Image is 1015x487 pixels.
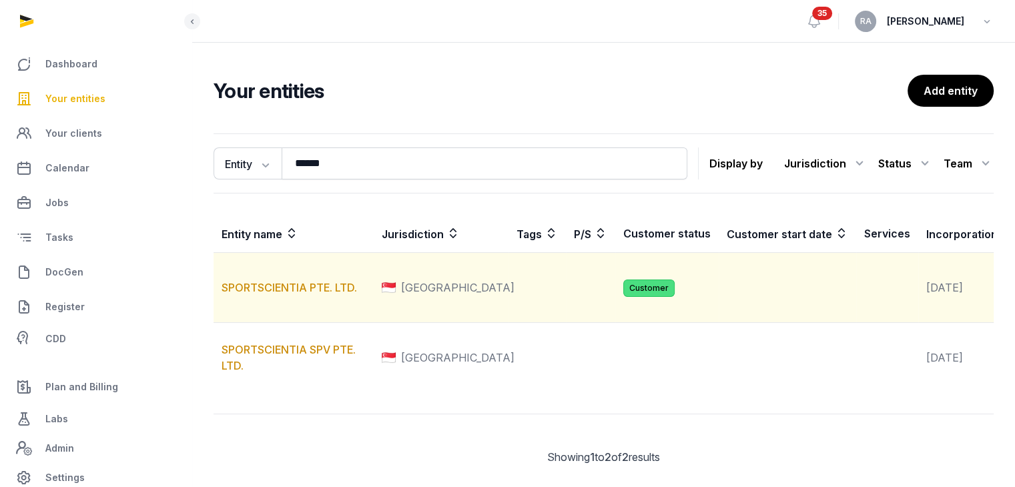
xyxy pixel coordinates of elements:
[214,79,908,103] h2: Your entities
[45,411,68,427] span: Labs
[45,299,85,315] span: Register
[784,153,868,174] div: Jurisdiction
[222,343,356,372] a: SPORTSCIENTIA SPV PTE. LTD.
[222,281,357,294] a: SPORTSCIENTIA PTE. LTD.
[11,291,181,323] a: Register
[11,371,181,403] a: Plan and Billing
[45,379,118,395] span: Plan and Billing
[11,256,181,288] a: DocGen
[566,215,615,253] th: P/S
[590,450,595,464] span: 1
[887,13,964,29] span: [PERSON_NAME]
[401,280,515,296] span: [GEOGRAPHIC_DATA]
[45,56,97,72] span: Dashboard
[214,449,994,465] div: Showing to of results
[856,215,918,253] th: Services
[45,195,69,211] span: Jobs
[855,11,876,32] button: RA
[11,117,181,149] a: Your clients
[11,403,181,435] a: Labs
[11,435,181,462] a: Admin
[11,187,181,219] a: Jobs
[11,326,181,352] a: CDD
[11,221,181,254] a: Tasks
[45,125,102,141] span: Your clients
[623,280,675,297] span: Customer
[11,83,181,115] a: Your entities
[605,450,611,464] span: 2
[908,75,994,107] a: Add entity
[11,152,181,184] a: Calendar
[709,153,763,174] p: Display by
[812,7,832,20] span: 35
[374,215,509,253] th: Jurisdiction
[719,215,856,253] th: Customer start date
[214,147,282,179] button: Entity
[622,450,629,464] span: 2
[860,17,872,25] span: RA
[45,160,89,176] span: Calendar
[45,440,74,456] span: Admin
[214,215,374,253] th: Entity name
[878,153,933,174] div: Status
[11,48,181,80] a: Dashboard
[944,153,994,174] div: Team
[401,350,515,366] span: [GEOGRAPHIC_DATA]
[509,215,566,253] th: Tags
[45,91,105,107] span: Your entities
[45,229,73,246] span: Tasks
[45,264,83,280] span: DocGen
[45,470,85,486] span: Settings
[45,331,66,347] span: CDD
[615,215,719,253] th: Customer status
